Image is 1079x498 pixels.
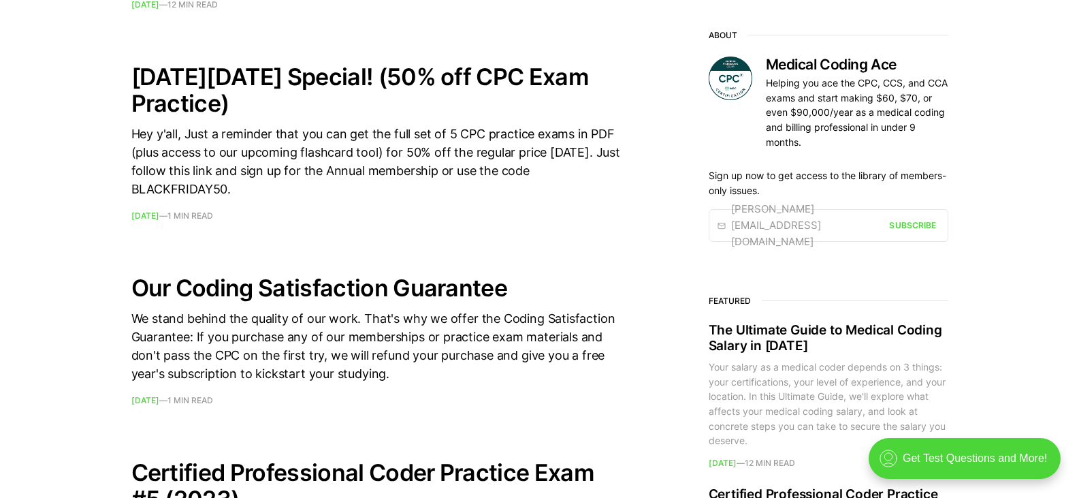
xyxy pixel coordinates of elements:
h2: The Ultimate Guide to Medical Coding Salary in [DATE] [709,322,948,355]
time: [DATE] [709,458,737,468]
div: Hey y'all, Just a reminder that you can get the full set of 5 CPC practice exams in PDF (plus acc... [131,125,622,198]
h2: About [709,31,948,40]
time: [DATE] [131,211,159,221]
span: 1 min read [167,396,213,405]
span: 1 min read [167,212,213,220]
img: Medical Coding Ace [709,57,752,100]
footer: — [131,396,622,405]
p: Helping you ace the CPC, CCS, and CCA exams and start making $60, $70, or even $90,000/year as a ... [766,76,948,149]
a: [DATE][DATE] Special! (50% off CPC Exam Practice) Hey y'all, Just a reminder that you can get the... [131,63,622,220]
footer: — [131,1,622,9]
span: 12 min read [745,459,795,467]
footer: — [709,459,948,467]
span: 12 min read [167,1,218,9]
h2: [DATE][DATE] Special! (50% off CPC Exam Practice) [131,63,622,116]
iframe: portal-trigger [857,431,1079,498]
footer: — [131,212,622,220]
div: We stand behind the quality of our work. That's why we offer the Coding Satisfaction Guarantee: I... [131,309,622,383]
p: Sign up now to get access to the library of members-only issues. [709,169,948,198]
h3: Featured [709,296,948,306]
div: [PERSON_NAME][EMAIL_ADDRESS][DOMAIN_NAME] [718,201,890,250]
div: Subscribe [889,219,936,232]
a: [PERSON_NAME][EMAIL_ADDRESS][DOMAIN_NAME] Subscribe [709,209,948,242]
a: Our Coding Satisfaction Guarantee We stand behind the quality of our work. That's why we offer th... [131,275,622,405]
a: The Ultimate Guide to Medical Coding Salary in [DATE] Your salary as a medical coder depends on 3... [709,322,948,468]
h2: Our Coding Satisfaction Guarantee [131,275,622,301]
div: Your salary as a medical coder depends on 3 things: your certifications, your level of experience... [709,360,948,448]
h3: Medical Coding Ace [766,57,948,73]
time: [DATE] [131,395,159,405]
